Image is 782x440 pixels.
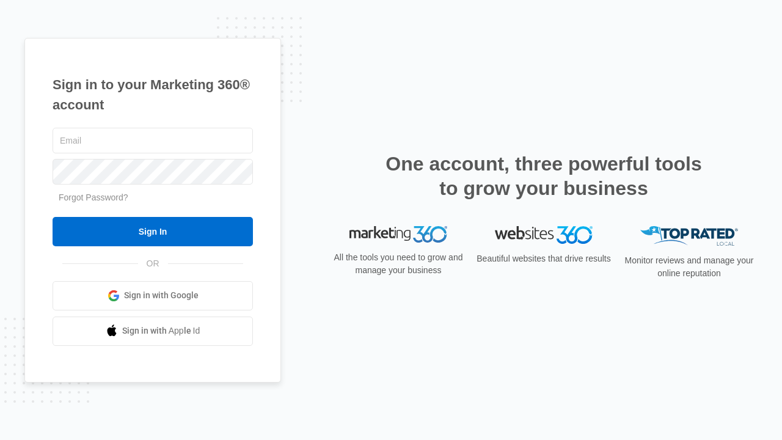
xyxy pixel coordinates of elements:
[53,217,253,246] input: Sign In
[495,226,593,244] img: Websites 360
[59,193,128,202] a: Forgot Password?
[640,226,738,246] img: Top Rated Local
[349,226,447,243] img: Marketing 360
[475,252,612,265] p: Beautiful websites that drive results
[53,128,253,153] input: Email
[53,75,253,115] h1: Sign in to your Marketing 360® account
[621,254,758,280] p: Monitor reviews and manage your online reputation
[330,251,467,277] p: All the tools you need to grow and manage your business
[53,317,253,346] a: Sign in with Apple Id
[53,281,253,310] a: Sign in with Google
[382,152,706,200] h2: One account, three powerful tools to grow your business
[122,324,200,337] span: Sign in with Apple Id
[138,257,168,270] span: OR
[124,289,199,302] span: Sign in with Google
